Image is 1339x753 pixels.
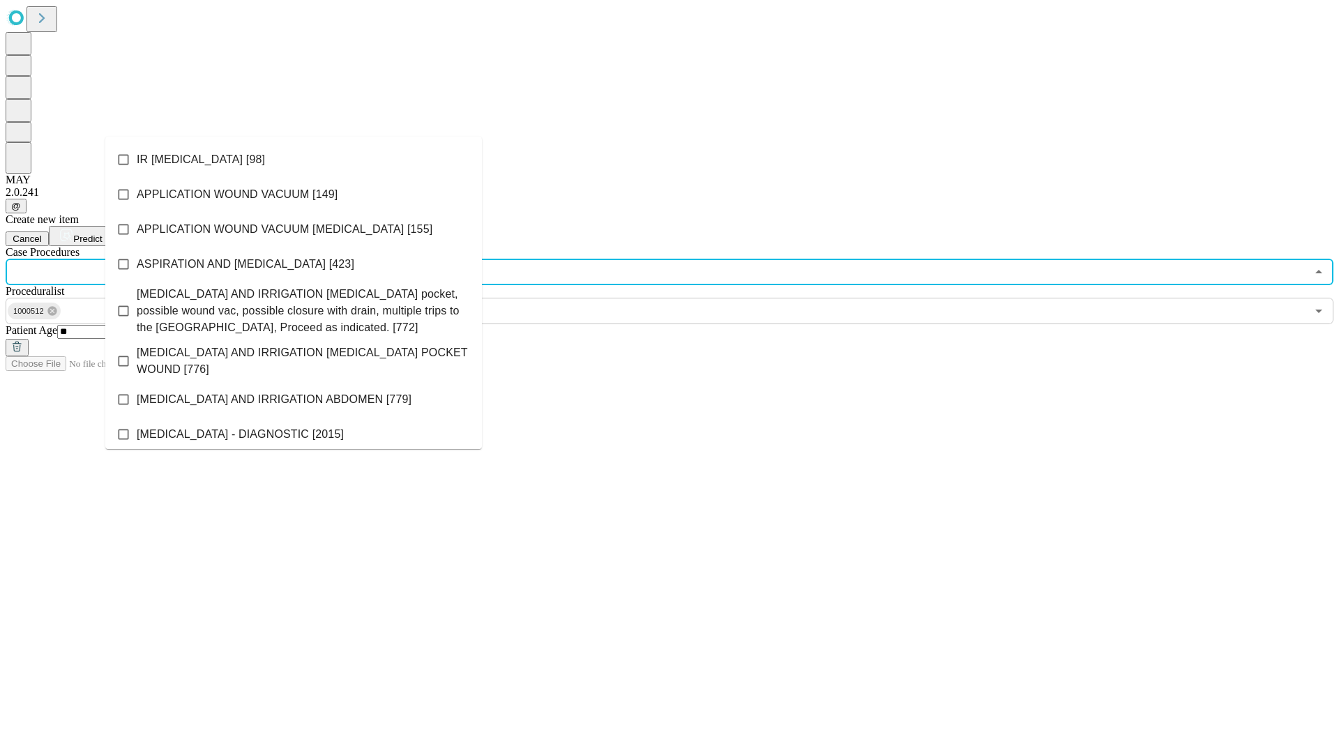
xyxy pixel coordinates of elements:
span: Cancel [13,234,42,244]
span: @ [11,201,21,211]
span: Scheduled Procedure [6,246,80,258]
span: [MEDICAL_DATA] AND IRRIGATION ABDOMEN [779] [137,391,411,408]
button: @ [6,199,27,213]
span: Patient Age [6,324,57,336]
span: APPLICATION WOUND VACUUM [MEDICAL_DATA] [155] [137,221,432,238]
button: Predict [49,226,113,246]
button: Close [1309,262,1329,282]
span: IR [MEDICAL_DATA] [98] [137,151,265,168]
span: APPLICATION WOUND VACUUM [149] [137,186,338,203]
span: [MEDICAL_DATA] - DIAGNOSTIC [2015] [137,426,344,443]
span: Create new item [6,213,79,225]
div: 2.0.241 [6,186,1333,199]
div: 1000512 [8,303,61,319]
span: 1000512 [8,303,50,319]
span: [MEDICAL_DATA] AND IRRIGATION [MEDICAL_DATA] pocket, possible wound vac, possible closure with dr... [137,286,471,336]
span: Predict [73,234,102,244]
span: Proceduralist [6,285,64,297]
button: Open [1309,301,1329,321]
div: MAY [6,174,1333,186]
span: [MEDICAL_DATA] AND IRRIGATION [MEDICAL_DATA] POCKET WOUND [776] [137,344,471,378]
span: ASPIRATION AND [MEDICAL_DATA] [423] [137,256,354,273]
button: Cancel [6,231,49,246]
